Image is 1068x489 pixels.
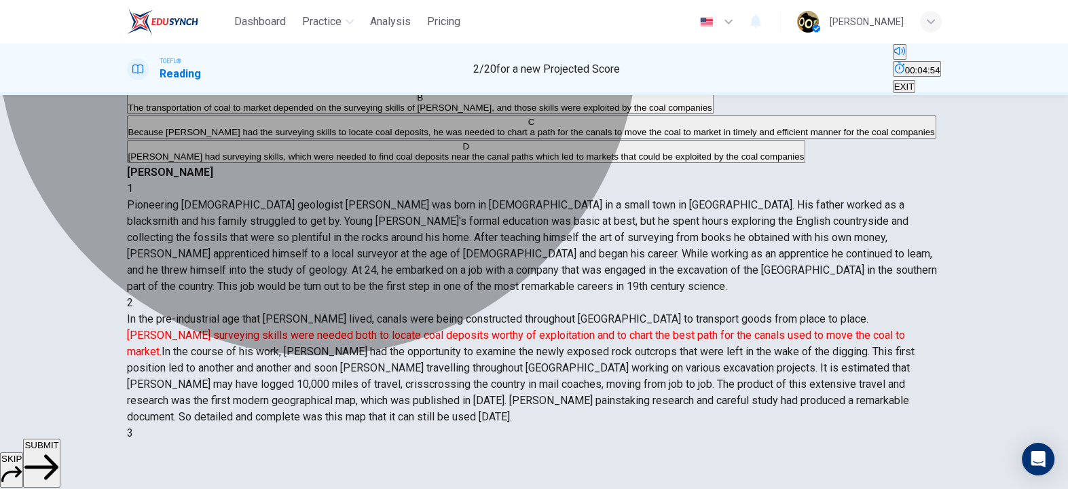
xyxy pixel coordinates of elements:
[830,14,904,30] div: [PERSON_NAME]
[127,425,942,441] div: 3
[128,141,805,151] div: D
[893,44,942,61] div: Mute
[24,440,58,450] span: SUBMIT
[894,81,915,92] span: EXIT
[234,14,286,30] span: Dashboard
[302,14,342,30] span: Practice
[128,127,935,137] span: Because [PERSON_NAME] had the surveying skills to locate coal deposits, he was needed to chart a ...
[893,61,942,78] div: Hide
[422,10,466,34] button: Pricing
[127,140,806,163] button: D[PERSON_NAME] had surveying skills, which were needed to find coal deposits near the canal paths...
[160,56,181,66] span: TOEFL®
[128,92,712,103] div: B
[127,198,937,293] span: Pioneering [DEMOGRAPHIC_DATA] geologist [PERSON_NAME] was born in [DEMOGRAPHIC_DATA] in a small t...
[127,8,229,35] a: EduSynch logo
[905,65,940,75] span: 00:04:54
[698,17,715,27] img: en
[427,14,460,30] span: Pricing
[127,164,942,181] h4: [PERSON_NAME]
[127,8,198,35] img: EduSynch logo
[127,312,915,423] span: In the pre-industrial age that [PERSON_NAME] lived, canals were being constructed throughout [GEO...
[893,80,916,93] button: EXIT
[127,91,714,114] button: BThe transportation of coal to market depended on the surveying skills of [PERSON_NAME], and thos...
[229,10,291,34] button: Dashboard
[893,61,942,77] button: 00:04:54
[297,10,359,34] button: Practice
[496,62,620,75] span: for a new Projected Score
[127,295,942,311] div: 2
[23,439,60,488] button: SUBMIT
[365,10,416,34] button: Analysis
[1022,443,1054,475] div: Open Intercom Messenger
[370,14,411,30] span: Analysis
[473,62,496,75] span: 2 / 20
[797,11,819,33] img: Profile picture
[128,117,935,127] div: C
[127,181,942,197] div: 1
[127,115,936,139] button: CBecause [PERSON_NAME] had the surveying skills to locate coal deposits, he was needed to chart a...
[160,66,201,82] h1: Reading
[128,151,805,162] span: [PERSON_NAME] had surveying skills, which were needed to find coal deposits near the canal paths ...
[127,329,905,358] font: [PERSON_NAME] surveying skills were needed both to locate coal deposits worthy of exploitation an...
[128,103,712,113] span: The transportation of coal to market depended on the surveying skills of [PERSON_NAME], and those...
[1,454,22,464] span: SKIP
